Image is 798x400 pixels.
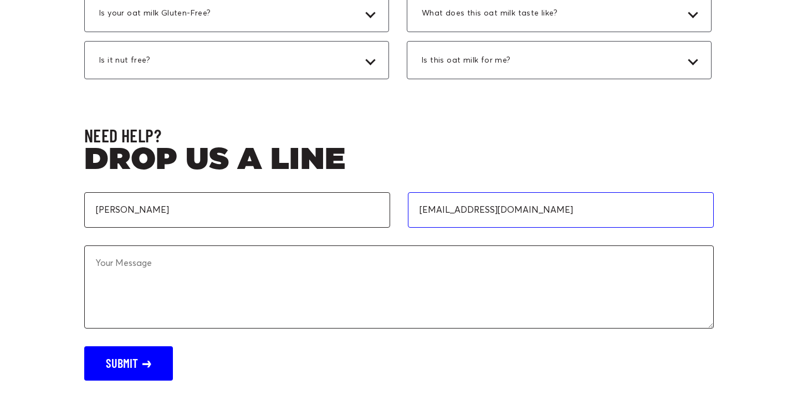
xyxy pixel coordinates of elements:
span: Is it nut free? [99,55,157,65]
span: What does this oat milk taste like? [422,8,564,18]
input: Your Email [408,192,714,228]
button: Submit [84,346,173,381]
h2: Drop us a line [84,147,714,175]
span: Is this oat milk for me? [422,55,518,65]
div: Is this oat milk for me? [407,41,712,79]
span: Is your oat milk Gluten-Free? [99,8,218,18]
input: Your Name [84,192,390,228]
div: Is it nut free? [84,41,389,79]
h3: Need Help? [84,124,714,147]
